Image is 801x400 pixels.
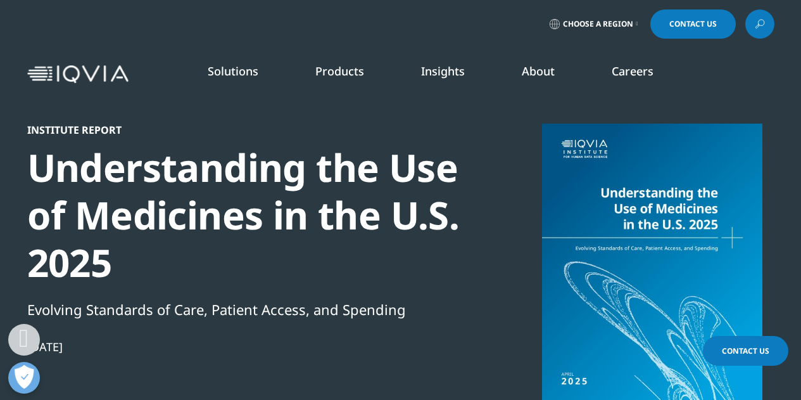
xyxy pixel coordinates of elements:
a: Solutions [208,63,258,79]
span: Contact Us [669,20,717,28]
img: IQVIA Healthcare Information Technology and Pharma Clinical Research Company [27,65,129,84]
div: [DATE] [27,339,462,354]
button: Open Preferences [8,362,40,394]
nav: Primary [134,44,774,104]
div: Evolving Standards of Care, Patient Access, and Spending [27,299,462,320]
a: Products [315,63,364,79]
a: Contact Us [703,336,788,366]
div: Institute Report [27,124,462,136]
a: Contact Us [650,10,736,39]
div: Understanding the Use of Medicines in the U.S. 2025 [27,144,462,287]
a: About [522,63,555,79]
span: Contact Us [722,345,769,356]
span: Choose a Region [563,19,633,29]
a: Insights [421,63,465,79]
a: Careers [612,63,653,79]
